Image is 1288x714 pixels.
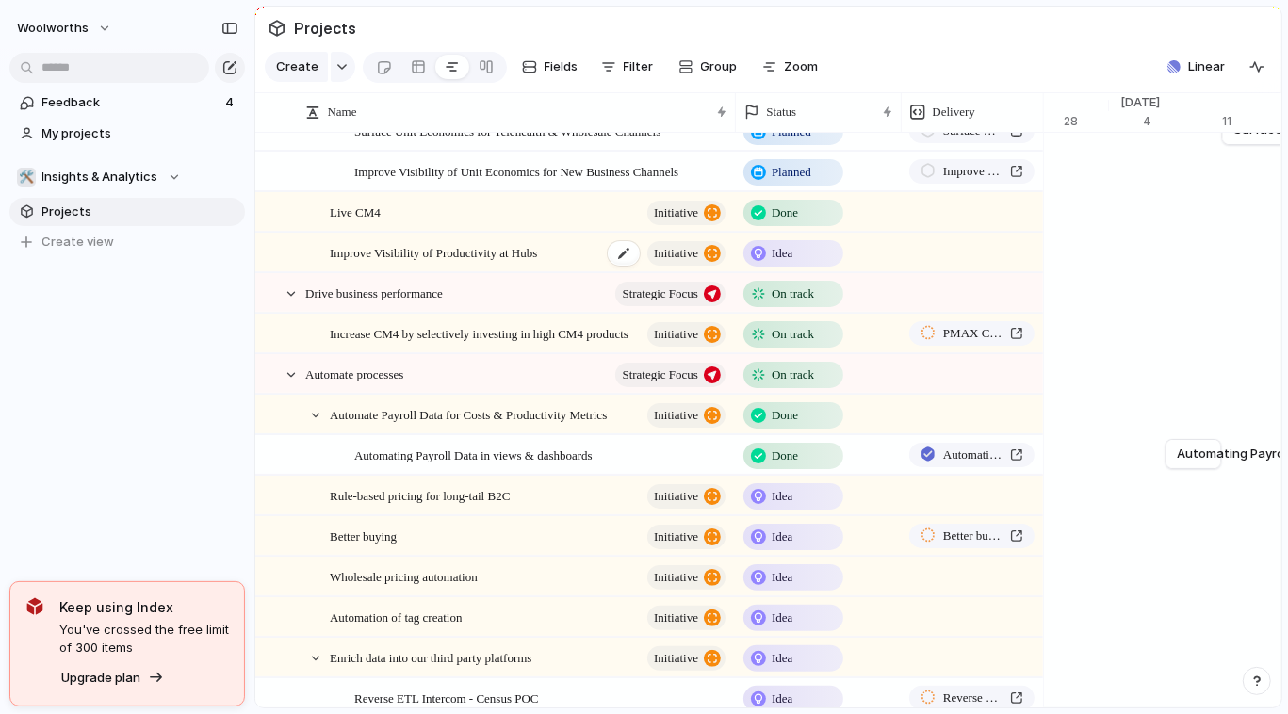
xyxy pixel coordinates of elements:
[9,120,245,148] a: My projects
[1160,53,1232,81] button: Linear
[42,203,238,221] span: Projects
[330,525,397,546] span: Better buying
[330,403,607,425] span: Automate Payroll Data for Costs & Productivity Metrics
[615,363,726,387] button: Strategic Focus
[654,321,698,348] span: initiative
[17,19,89,38] span: woolworths
[59,621,229,657] span: You've crossed the free limit of 300 items
[514,52,586,82] button: Fields
[59,597,229,617] span: Keep using Index
[772,203,798,222] span: Done
[772,649,792,668] span: Idea
[647,322,726,347] button: initiative
[1143,113,1222,130] div: 4
[17,168,36,187] div: 🛠️
[772,446,798,465] span: Done
[772,527,792,546] span: Idea
[1109,93,1171,112] span: [DATE]
[772,406,798,425] span: Done
[654,240,698,267] span: initiative
[772,690,792,708] span: Idea
[8,13,122,43] button: woolworths
[290,11,360,45] span: Projects
[755,52,826,82] button: Zoom
[654,645,698,672] span: initiative
[654,564,698,591] span: initiative
[61,669,140,688] span: Upgrade plan
[943,162,1003,181] span: Improve Visibility of Unit Economics for New Business Channels
[354,444,593,465] span: Automating Payroll Data in views & dashboards
[330,201,381,222] span: Live CM4
[42,124,238,143] span: My projects
[9,163,245,191] button: 🛠️Insights & Analytics
[42,168,158,187] span: Insights & Analytics
[622,281,698,307] span: Strategic Focus
[647,484,726,509] button: initiative
[772,568,792,587] span: Idea
[330,606,462,627] span: Automation of tag creation
[772,163,811,182] span: Planned
[1188,57,1225,76] span: Linear
[330,322,628,344] span: Increase CM4 by selectively investing in high CM4 products
[767,103,797,122] span: Status
[225,93,237,112] span: 4
[701,57,738,76] span: Group
[654,402,698,429] span: initiative
[909,443,1035,467] a: Automating Payroll Data in views & dashboards
[772,365,814,384] span: On track
[909,524,1035,548] a: Better buying enhancements
[328,103,357,122] span: Name
[943,446,1003,464] span: Automating Payroll Data in views & dashboards
[647,525,726,549] button: initiative
[647,646,726,671] button: initiative
[305,363,403,384] span: Automate processes
[654,524,698,550] span: initiative
[624,57,654,76] span: Filter
[9,228,245,256] button: Create view
[669,52,747,82] button: Group
[772,609,792,627] span: Idea
[330,484,510,506] span: Rule-based pricing for long-tail B2C
[354,160,678,182] span: Improve Visibility of Unit Economics for New Business Channels
[615,282,726,306] button: Strategic Focus
[330,646,531,668] span: Enrich data into our third party platforms
[909,159,1035,184] a: Improve Visibility of Unit Economics for New Business Channels
[276,57,318,76] span: Create
[9,89,245,117] a: Feedback4
[545,57,579,76] span: Fields
[772,284,814,303] span: On track
[647,403,726,428] button: initiative
[354,687,539,708] span: Reverse ETL Intercom - Census POC
[647,241,726,266] button: initiative
[909,686,1035,710] a: Reverse ETL Intercom - Census POC
[42,93,220,112] span: Feedback
[330,241,537,263] span: Improve Visibility of Productivity at Hubs
[647,201,726,225] button: initiative
[654,605,698,631] span: initiative
[772,487,792,506] span: Idea
[647,565,726,590] button: initiative
[1178,440,1210,468] a: Automating Payroll Data in views & dashboards
[785,57,819,76] span: Zoom
[42,233,115,252] span: Create view
[654,200,698,226] span: initiative
[654,483,698,510] span: initiative
[909,321,1035,346] a: PMAX CM4 Scores
[943,689,1003,707] span: Reverse ETL Intercom - Census POC
[772,325,814,344] span: On track
[305,282,443,303] span: Drive business performance
[56,665,170,691] button: Upgrade plan
[772,244,792,263] span: Idea
[622,362,698,388] span: Strategic Focus
[265,52,328,82] button: Create
[9,198,245,226] a: Projects
[330,565,478,587] span: Wholesale pricing automation
[594,52,661,82] button: Filter
[933,103,975,122] span: Delivery
[1064,113,1109,130] div: 28
[943,527,1003,545] span: Better buying enhancements
[647,606,726,630] button: initiative
[943,324,1003,343] span: PMAX CM4 Scores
